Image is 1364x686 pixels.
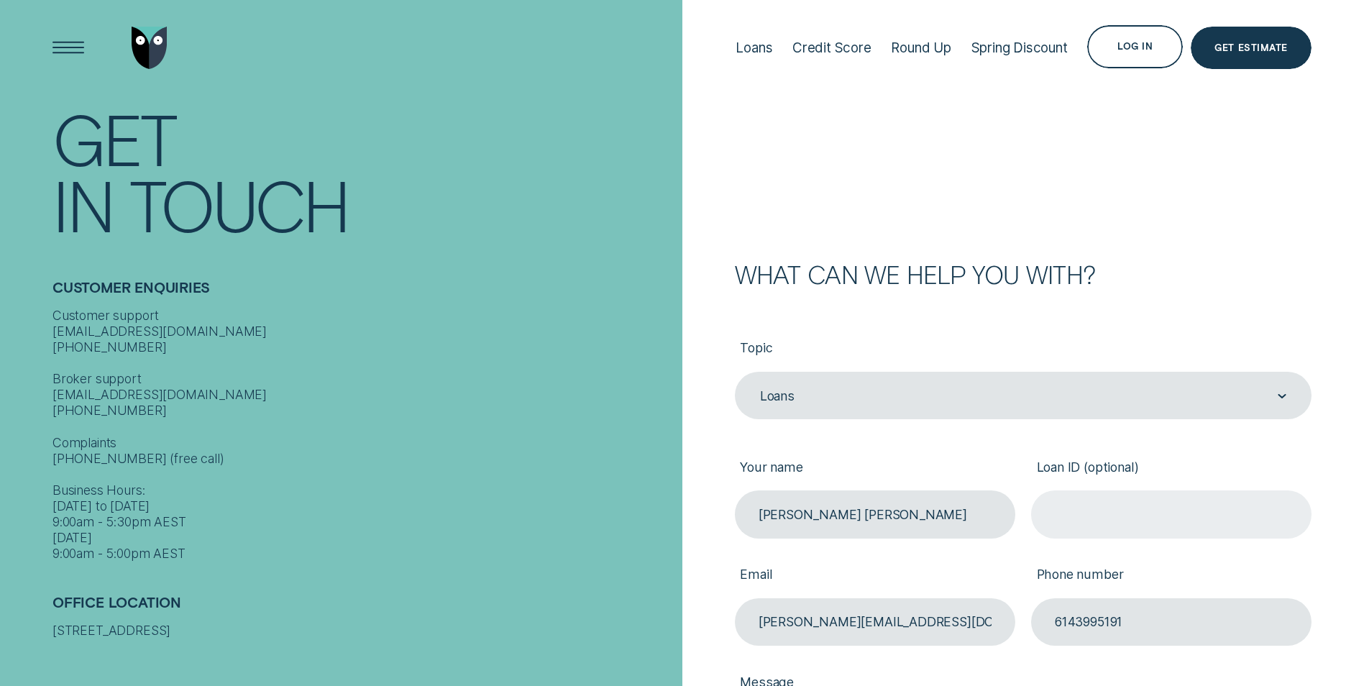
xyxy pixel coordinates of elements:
div: Credit Score [792,40,871,56]
h1: Get In Touch [52,105,674,238]
div: Spring Discount [971,40,1068,56]
div: Round Up [891,40,951,56]
label: Loan ID (optional) [1031,447,1312,490]
div: In [52,171,113,238]
button: Open Menu [47,27,90,70]
label: Topic [735,328,1312,372]
div: Loans [760,388,795,404]
h2: What can we help you with? [735,262,1312,286]
h2: Customer Enquiries [52,279,674,308]
div: Loans [736,40,772,56]
div: Touch [129,171,348,238]
label: Phone number [1031,554,1312,598]
a: Get Estimate [1191,27,1312,70]
img: Wisr [132,27,168,70]
label: Email [735,554,1015,598]
h2: Office Location [52,594,674,623]
div: [STREET_ADDRESS] [52,623,674,639]
div: Get [52,105,175,172]
label: Your name [735,447,1015,490]
button: Log in [1087,25,1183,68]
div: Customer support [EMAIL_ADDRESS][DOMAIN_NAME] [PHONE_NUMBER] Broker support [EMAIL_ADDRESS][DOMAI... [52,308,674,562]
